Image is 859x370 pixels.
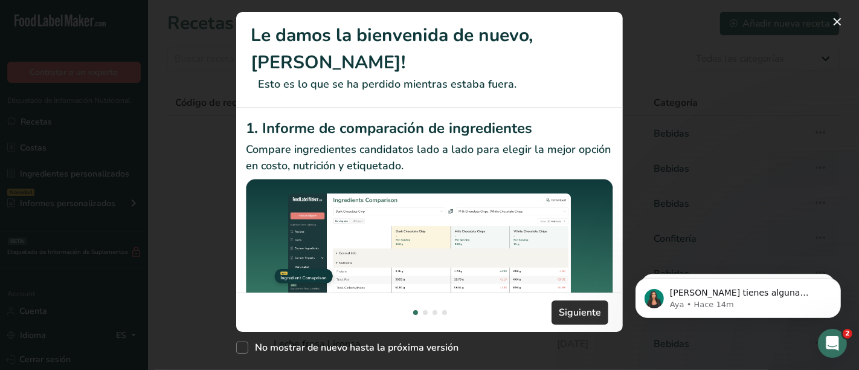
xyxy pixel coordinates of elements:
[251,76,608,92] p: Esto es lo que se ha perdido mientras estaba fuera.
[552,300,608,325] button: Siguiente
[617,253,859,337] iframe: Intercom notifications mensaje
[246,117,613,139] h2: 1. Informe de comparación de ingredientes
[248,342,458,354] span: No mostrar de nuevo hasta la próxima versión
[251,22,608,76] h1: Le damos la bienvenida de nuevo, [PERSON_NAME]!
[818,329,847,358] iframe: Intercom live chat
[843,329,852,339] span: 2
[246,141,613,174] p: Compare ingredientes candidatos lado a lado para elegir la mejor opción en costo, nutrición y eti...
[246,179,613,316] img: Informe de comparación de ingredientes
[559,305,601,320] span: Siguiente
